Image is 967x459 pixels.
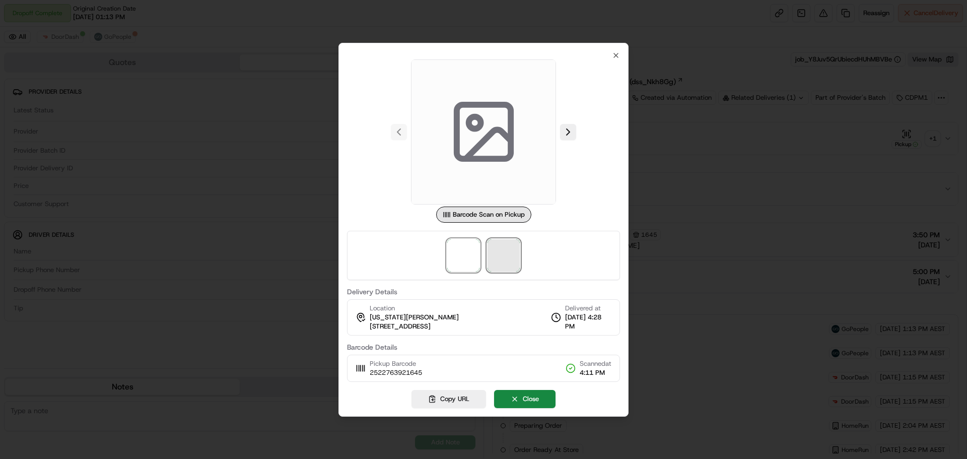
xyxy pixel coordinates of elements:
[565,304,611,313] span: Delivered at
[370,304,395,313] span: Location
[370,368,422,377] span: 2522763921645
[370,322,431,331] span: [STREET_ADDRESS]
[436,207,531,223] div: Barcode Scan on Pickup
[580,368,611,377] span: 4:11 PM
[411,390,486,408] button: Copy URL
[347,344,620,351] label: Barcode Details
[565,313,611,331] span: [DATE] 4:28 PM
[494,390,556,408] button: Close
[370,359,422,368] span: Pickup Barcode
[347,288,620,295] label: Delivery Details
[580,359,611,368] span: Scanned at
[370,313,459,322] span: [US_STATE][PERSON_NAME]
